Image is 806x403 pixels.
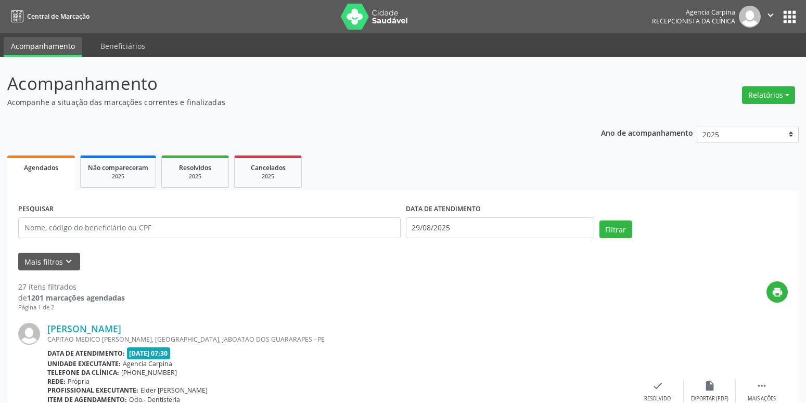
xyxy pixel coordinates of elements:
span: [DATE] 07:30 [127,347,171,359]
i:  [756,380,767,392]
div: Agencia Carpina [652,8,735,17]
span: Agencia Carpina [123,359,172,368]
img: img [18,323,40,345]
div: 2025 [169,173,221,180]
a: Acompanhamento [4,37,82,57]
button:  [761,6,781,28]
label: DATA DE ATENDIMENTO [406,201,481,217]
i: print [772,287,783,298]
div: Página 1 de 2 [18,303,125,312]
span: Elder [PERSON_NAME] [140,386,208,395]
b: Data de atendimento: [47,349,125,358]
b: Profissional executante: [47,386,138,395]
b: Rede: [47,377,66,386]
a: Central de Marcação [7,8,89,25]
span: Própria [68,377,89,386]
i: keyboard_arrow_down [63,256,74,267]
div: CAPITAO MEDICO [PERSON_NAME], [GEOGRAPHIC_DATA], JABOATAO DOS GUARARAPES - PE [47,335,632,344]
div: 2025 [88,173,148,180]
b: Telefone da clínica: [47,368,119,377]
i:  [765,9,776,21]
i: insert_drive_file [704,380,715,392]
button: print [766,281,788,303]
strong: 1201 marcações agendadas [27,293,125,303]
div: Resolvido [644,395,671,402]
span: [PHONE_NUMBER] [121,368,177,377]
label: PESQUISAR [18,201,54,217]
span: Recepcionista da clínica [652,17,735,25]
input: Selecione um intervalo [406,217,594,238]
img: img [739,6,761,28]
b: Unidade executante: [47,359,121,368]
span: Agendados [24,163,58,172]
div: Mais ações [748,395,776,402]
a: Beneficiários [93,37,152,55]
button: Mais filtroskeyboard_arrow_down [18,253,80,271]
button: apps [781,8,799,26]
span: Central de Marcação [27,12,89,21]
a: [PERSON_NAME] [47,323,121,334]
div: 2025 [242,173,294,180]
div: Exportar (PDF) [691,395,728,402]
span: Resolvidos [179,163,211,172]
span: Cancelados [251,163,286,172]
i: check [652,380,663,392]
div: de [18,292,125,303]
button: Filtrar [599,220,632,238]
p: Ano de acompanhamento [601,126,693,139]
button: Relatórios [742,86,795,104]
p: Acompanhe a situação das marcações correntes e finalizadas [7,97,561,108]
span: Não compareceram [88,163,148,172]
p: Acompanhamento [7,71,561,97]
input: Nome, código do beneficiário ou CPF [18,217,401,238]
div: 27 itens filtrados [18,281,125,292]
